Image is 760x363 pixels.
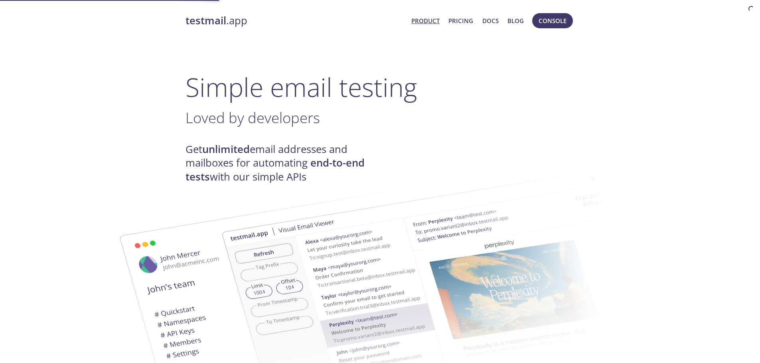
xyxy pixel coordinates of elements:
[507,16,524,26] a: Blog
[186,143,380,184] h4: Get email addresses and mailboxes for automating with our simple APIs
[186,14,226,27] strong: testmail
[186,14,405,27] a: testmail.app
[186,108,320,128] span: Loved by developers
[532,13,573,28] button: Console
[448,16,473,26] a: Pricing
[202,142,250,156] strong: unlimited
[482,16,499,26] a: Docs
[539,16,567,26] span: Console
[186,72,575,102] h1: Simple email testing
[186,156,365,183] strong: end-to-end tests
[411,16,440,26] a: Product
